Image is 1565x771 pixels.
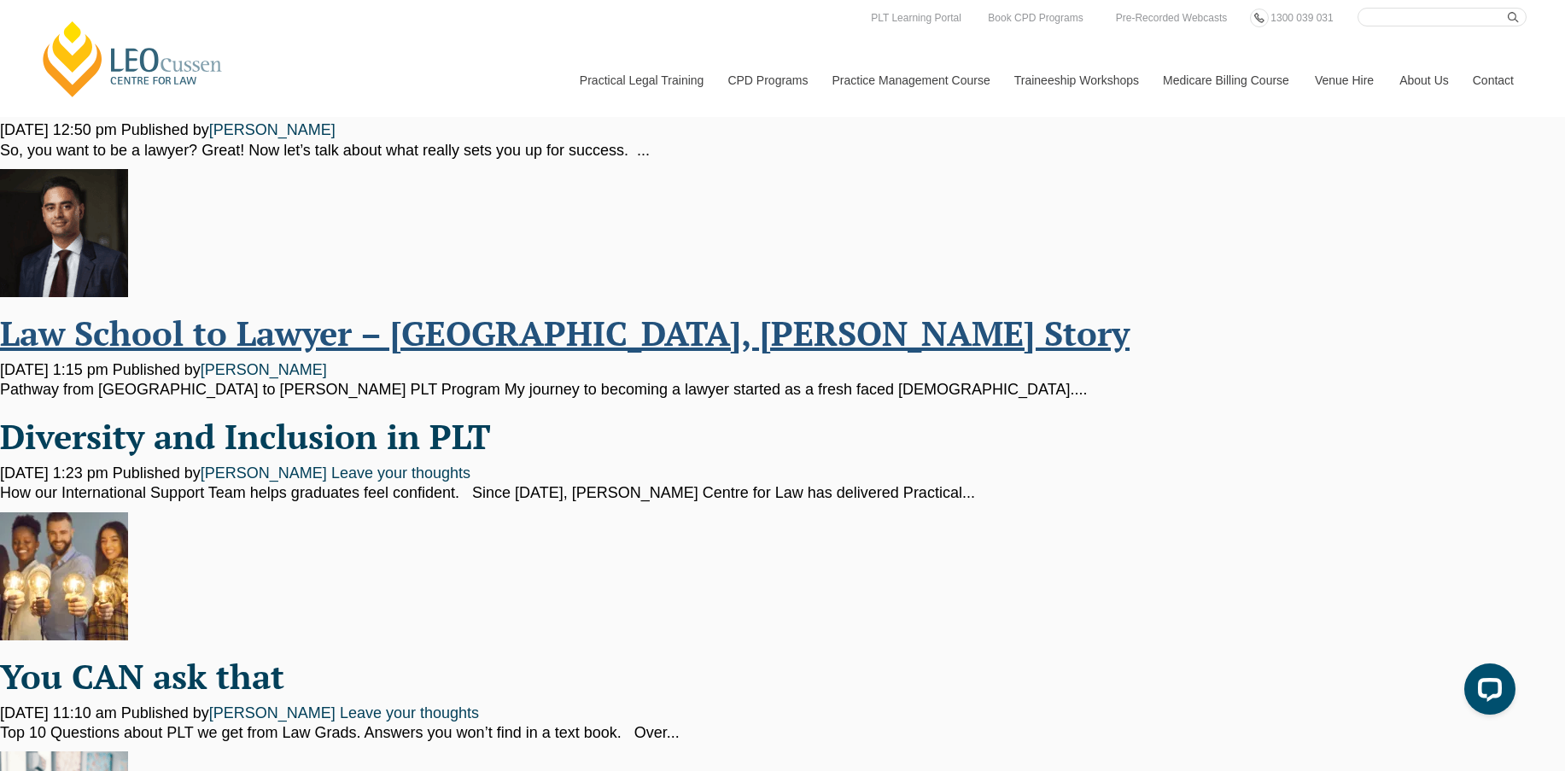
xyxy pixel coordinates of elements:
a: CPD Programs [715,44,819,117]
a: [PERSON_NAME] [201,464,327,482]
a: Book CPD Programs [984,9,1087,27]
a: Traineeship Workshops [1001,44,1150,117]
iframe: LiveChat chat widget [1451,657,1522,728]
a: Leave your thoughts [340,704,479,721]
a: Practical Legal Training [567,44,715,117]
a: Medicare Billing Course [1150,44,1302,117]
span: Published by [121,704,336,721]
span: Published by [113,361,327,378]
a: [PERSON_NAME] [201,361,327,378]
a: 1300 039 031 [1266,9,1337,27]
span: Published by [121,121,336,138]
a: Practice Management Course [820,44,1001,117]
a: Contact [1460,44,1527,117]
a: Leave your thoughts [331,464,470,482]
a: [PERSON_NAME] [209,121,336,138]
a: [PERSON_NAME] Centre for Law [38,19,227,99]
span: Published by [113,464,327,482]
span: 1300 039 031 [1270,12,1333,24]
a: Pre-Recorded Webcasts [1112,9,1232,27]
a: [PERSON_NAME] [209,704,336,721]
a: Venue Hire [1302,44,1387,117]
a: PLT Learning Portal [867,9,966,27]
a: About Us [1387,44,1460,117]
